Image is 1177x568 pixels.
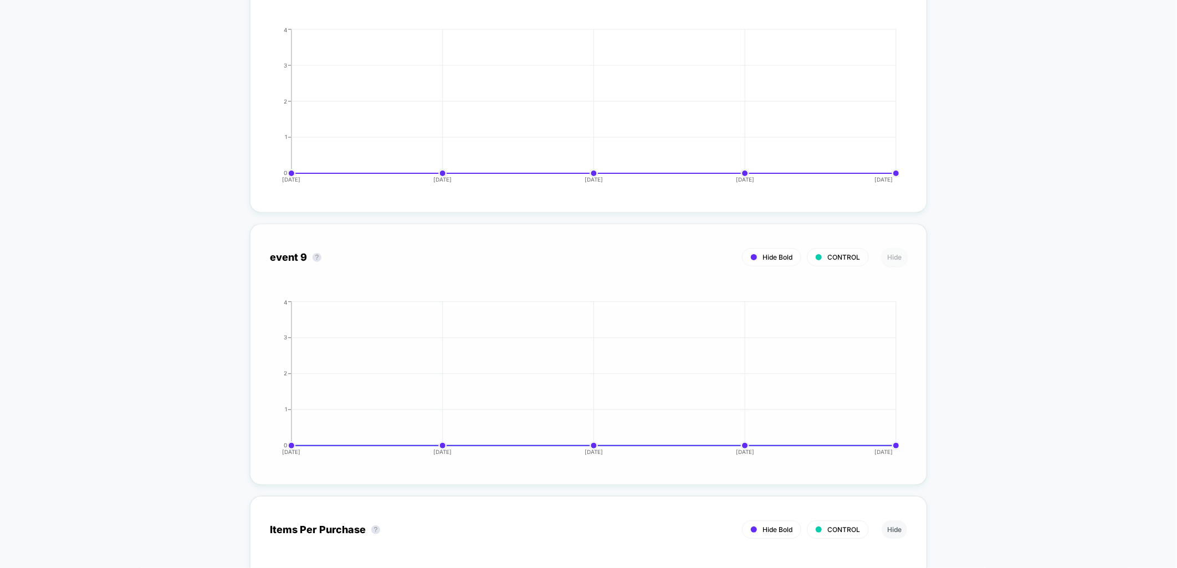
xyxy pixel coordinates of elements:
tspan: [DATE] [736,448,754,455]
span: CONTROL [827,253,860,261]
tspan: 2 [284,97,287,104]
span: Hide Bold [763,525,792,534]
tspan: [DATE] [434,448,452,455]
button: Hide [882,248,907,266]
tspan: [DATE] [283,176,301,183]
tspan: [DATE] [283,448,301,455]
tspan: 2 [284,370,287,376]
tspan: 4 [284,298,287,305]
tspan: 1 [285,133,287,140]
tspan: [DATE] [585,176,603,183]
tspan: 3 [284,61,287,68]
span: Hide Bold [763,253,792,261]
tspan: 0 [284,442,287,448]
tspan: 3 [284,334,287,340]
tspan: [DATE] [585,448,603,455]
div: EVENT_9 [259,299,896,465]
button: ? [371,525,380,534]
button: Hide [882,520,907,539]
tspan: [DATE] [434,176,452,183]
button: ? [313,253,321,262]
div: EVENT_6 [259,27,896,193]
span: CONTROL [827,525,860,534]
tspan: 0 [284,169,287,176]
tspan: 1 [285,406,287,412]
tspan: [DATE] [875,176,893,183]
tspan: [DATE] [875,448,893,455]
tspan: [DATE] [736,176,754,183]
tspan: 4 [284,26,287,33]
